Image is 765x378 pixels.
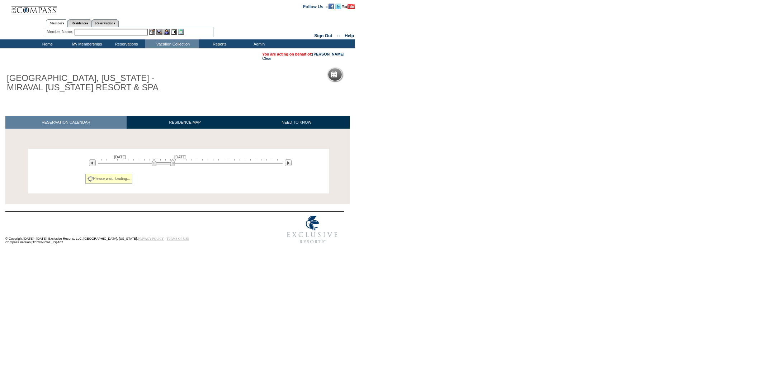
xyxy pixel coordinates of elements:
td: Vacation Collection [145,39,199,48]
span: [DATE] [114,155,126,159]
td: Reports [199,39,239,48]
td: © Copyright [DATE] - [DATE]. Exclusive Resorts, LLC. [GEOGRAPHIC_DATA], [US_STATE]. Compass Versi... [5,212,256,248]
a: Sign Out [314,33,332,38]
img: b_edit.gif [149,29,155,35]
a: PRIVACY POLICY [138,237,164,240]
span: [DATE] [174,155,186,159]
a: NEED TO KNOW [243,116,350,129]
a: RESERVATION CALENDAR [5,116,127,129]
a: Follow us on Twitter [335,4,341,8]
a: Residences [68,19,92,27]
img: Reservations [171,29,177,35]
span: You are acting on behalf of: [262,52,344,56]
img: spinner2.gif [88,176,93,182]
img: View [156,29,162,35]
td: Home [27,39,66,48]
span: :: [337,33,340,38]
td: Reservations [106,39,145,48]
a: Become our fan on Facebook [329,4,334,8]
img: Follow us on Twitter [335,4,341,9]
div: Member Name: [47,29,74,35]
img: Become our fan on Facebook [329,4,334,9]
td: Admin [239,39,278,48]
img: Impersonate [164,29,170,35]
a: [PERSON_NAME] [312,52,344,56]
a: Help [345,33,354,38]
a: Reservations [92,19,119,27]
img: Exclusive Resorts [280,212,344,248]
h5: Reservation Calendar [340,72,395,77]
img: Next [285,159,292,166]
h1: [GEOGRAPHIC_DATA], [US_STATE] - MIRAVAL [US_STATE] RESORT & SPA [5,72,166,94]
a: RESIDENCE MAP [127,116,244,129]
td: My Memberships [66,39,106,48]
img: b_calculator.gif [178,29,184,35]
a: Subscribe to our YouTube Channel [342,4,355,8]
img: Previous [89,159,96,166]
a: Clear [262,56,271,61]
a: TERMS OF USE [167,237,189,240]
img: Subscribe to our YouTube Channel [342,4,355,9]
td: Follow Us :: [303,4,329,9]
div: Please wait, loading... [85,174,133,184]
a: Members [46,19,68,27]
